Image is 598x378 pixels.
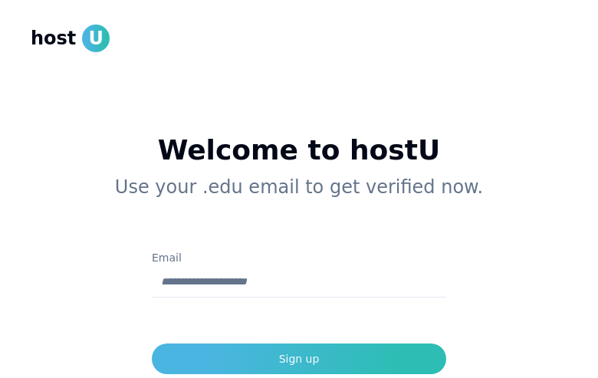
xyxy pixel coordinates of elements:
[152,343,446,374] button: Sign up
[55,135,543,166] h1: Welcome to hostU
[55,175,543,199] p: Use your .edu email to get verified now.
[31,26,76,51] span: host
[279,351,320,366] div: Sign up
[31,25,110,52] a: hostU
[82,25,110,52] span: U
[152,251,182,264] label: Email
